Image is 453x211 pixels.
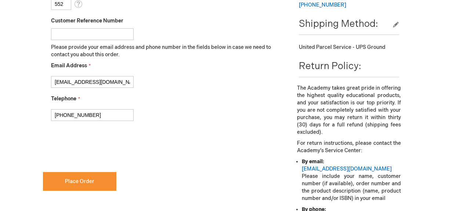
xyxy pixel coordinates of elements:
[51,62,87,69] span: Email Address
[43,133,155,161] iframe: reCAPTCHA
[51,18,123,24] span: Customer Reference Number
[51,96,76,102] span: Telephone
[302,166,392,172] a: [EMAIL_ADDRESS][DOMAIN_NAME]
[297,85,401,136] p: The Academy takes great pride in offering the highest quality educational products, and your sati...
[51,44,277,58] p: Please provide your email address and phone number in the fields below in case we need to contact...
[43,172,116,191] button: Place Order
[299,44,385,50] span: United Parcel Service - UPS Ground
[65,178,94,185] span: Place Order
[297,140,401,154] p: For return instructions, please contact the Academy’s Service Center:
[299,2,346,8] a: [PHONE_NUMBER]
[299,18,378,30] span: Shipping Method:
[299,61,361,72] span: Return Policy:
[302,158,401,202] li: Please include your name, customer number (if available), order number and the product descriptio...
[302,158,324,165] strong: By email:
